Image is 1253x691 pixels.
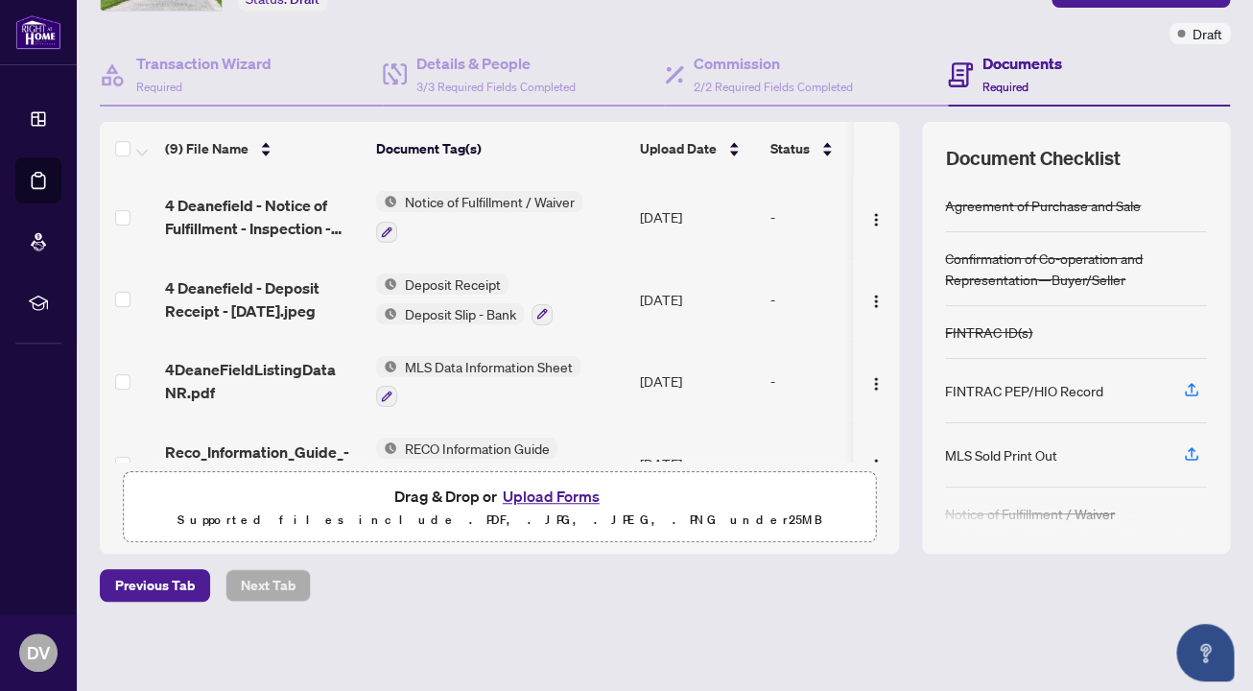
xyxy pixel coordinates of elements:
img: Logo [868,376,884,392]
div: FINTRAC PEP/HIO Record [945,380,1103,401]
span: Deposit Receipt [397,274,508,295]
button: Logo [861,284,891,315]
h4: Documents [982,52,1062,75]
p: Supported files include .PDF, .JPG, .JPEG, .PNG under 25 MB [135,509,863,532]
img: Status Icon [376,303,397,324]
span: MLS Data Information Sheet [397,356,580,377]
div: FINTRAC ID(s) [945,322,1032,343]
button: Upload Forms [497,484,605,509]
button: Next Tab [225,569,311,602]
img: Status Icon [376,191,397,212]
span: Drag & Drop orUpload FormsSupported files include .PDF, .JPG, .JPEG, .PNG under25MB [124,472,875,543]
div: MLS Sold Print Out [945,444,1057,465]
td: [DATE] [632,341,763,423]
span: 3/3 Required Fields Completed [416,80,576,94]
img: Logo [868,212,884,227]
img: Logo [868,294,884,309]
div: - [770,206,918,227]
h4: Details & People [416,52,576,75]
th: Upload Date [632,122,763,176]
div: - [770,453,918,474]
button: Status IconRECO Information Guide [376,438,557,489]
div: Confirmation of Co-operation and Representation—Buyer/Seller [945,248,1207,290]
span: Upload Date [640,138,717,159]
img: Status Icon [376,274,397,295]
span: Drag & Drop or [394,484,605,509]
div: - [770,289,918,310]
img: logo [15,14,61,50]
td: [DATE] [632,422,763,505]
span: 2/2 Required Fields Completed [694,80,853,94]
span: RECO Information Guide [397,438,557,459]
span: DV [27,639,50,666]
span: Reco_Information_Guide_-_RECO_Forms.pdf [165,441,361,487]
button: Status IconDeposit ReceiptStatus IconDeposit Slip - Bank [376,274,553,325]
th: Document Tag(s) [368,122,632,176]
button: Previous Tab [100,569,210,602]
span: Deposit Slip - Bank [397,303,524,324]
span: Required [136,80,182,94]
button: Logo [861,366,891,396]
span: 4 Deanefield - Deposit Receipt - [DATE].jpeg [165,276,361,322]
span: 4 Deanefield - Notice of Fulfillment - Inspection - [DATE].pdf [165,194,361,240]
td: [DATE] [632,258,763,341]
th: Status [763,122,926,176]
span: Draft [1193,23,1222,44]
button: Status IconNotice of Fulfillment / Waiver [376,191,582,243]
img: Status Icon [376,438,397,459]
span: Notice of Fulfillment / Waiver [397,191,582,212]
h4: Commission [694,52,853,75]
span: (9) File Name [165,138,248,159]
button: Status IconMLS Data Information Sheet [376,356,580,408]
button: Logo [861,202,891,232]
span: Document Checklist [945,145,1120,172]
div: Agreement of Purchase and Sale [945,195,1141,216]
div: - [770,370,918,392]
th: (9) File Name [157,122,368,176]
img: Logo [868,458,884,473]
td: [DATE] [632,176,763,258]
img: Status Icon [376,356,397,377]
h4: Transaction Wizard [136,52,272,75]
span: 4DeaneFieldListingData NR.pdf [165,358,361,404]
span: Status [770,138,810,159]
span: Required [982,80,1028,94]
button: Open asap [1176,624,1234,681]
button: Logo [861,448,891,479]
span: Previous Tab [115,570,195,601]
